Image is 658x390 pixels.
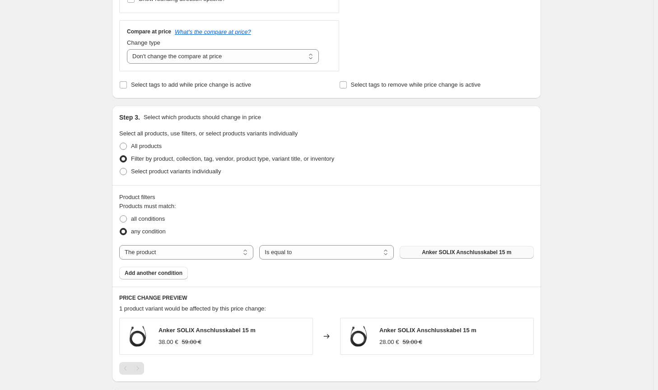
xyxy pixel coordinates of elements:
span: Anker SOLIX Anschlusskabel 15 m [159,327,256,334]
span: All products [131,143,162,149]
button: Add another condition [119,267,188,279]
div: 38.00 € [159,338,178,347]
span: Filter by product, collection, tag, vendor, product type, variant title, or inventory [131,155,334,162]
h6: PRICE CHANGE PREVIEW [119,294,534,302]
span: any condition [131,228,166,235]
span: Change type [127,39,160,46]
span: Add another condition [125,269,182,277]
strike: 59.00 € [182,338,201,347]
div: 28.00 € [379,338,399,347]
h2: Step 3. [119,113,140,122]
div: Product filters [119,193,534,202]
span: Select product variants individually [131,168,221,175]
span: all conditions [131,215,165,222]
img: Anker_Solix2_Anschlusskabel15m_80x.webp [124,323,151,350]
strike: 59.00 € [402,338,422,347]
span: Select tags to add while price change is active [131,81,251,88]
span: Select tags to remove while price change is active [351,81,481,88]
span: Anker SOLIX Anschlusskabel 15 m [422,249,511,256]
img: Anker_Solix2_Anschlusskabel15m_80x.webp [345,323,372,350]
button: What's the compare at price? [175,28,251,35]
span: 1 product variant would be affected by this price change: [119,305,266,312]
p: Select which products should change in price [144,113,261,122]
nav: Pagination [119,362,144,375]
span: Anker SOLIX Anschlusskabel 15 m [379,327,476,334]
span: Products must match: [119,203,176,209]
button: Anker SOLIX Anschlusskabel 15 m [400,246,534,259]
h3: Compare at price [127,28,171,35]
span: Select all products, use filters, or select products variants individually [119,130,298,137]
